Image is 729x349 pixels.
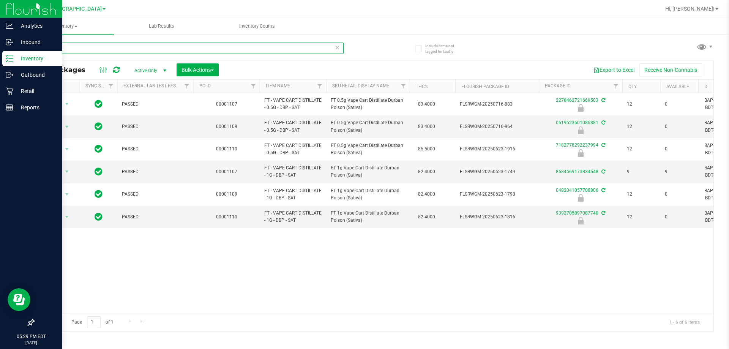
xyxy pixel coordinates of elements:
a: 0619623601086881 [556,120,598,125]
span: 0 [665,191,694,198]
a: PO ID [199,83,211,88]
span: 0 [665,213,694,221]
span: FLSRWGM-20250623-1816 [460,213,534,221]
a: 00001107 [216,101,237,107]
a: 00001110 [216,146,237,152]
span: Inventory [18,23,114,30]
p: [DATE] [3,340,59,346]
a: Sku Retail Display Name [332,83,389,88]
span: Sync from Compliance System [600,169,605,174]
span: [GEOGRAPHIC_DATA] [50,6,102,12]
div: Quarantine [538,194,623,202]
span: select [62,144,72,155]
inline-svg: Inventory [6,55,13,62]
span: In Sync [95,166,103,177]
span: 85.5000 [414,144,439,155]
a: Item Name [266,83,290,88]
a: THC% [416,84,428,89]
span: Sync from Compliance System [600,120,605,125]
span: 0 [665,145,694,153]
inline-svg: Analytics [6,22,13,30]
span: FLSRWGM-20250623-1916 [460,145,534,153]
div: Quarantine [538,126,623,134]
span: FLSRWGM-20250716-964 [460,123,534,130]
inline-svg: Outbound [6,71,13,79]
a: Sync Status [85,83,115,88]
input: 1 [87,316,101,328]
a: Qty [628,84,637,89]
p: Analytics [13,21,59,30]
span: 0 [665,123,694,130]
a: Inventory Counts [209,18,305,34]
button: Bulk Actions [177,63,219,76]
span: Inventory Counts [229,23,285,30]
span: 12 [627,191,656,198]
span: Lab Results [139,23,185,30]
span: FT - VAPE CART DISTILLATE - 1G - DBP - SAT [264,210,322,224]
span: 0 [665,101,694,108]
a: 00001107 [216,169,237,174]
span: Include items not tagged for facility [425,43,463,54]
p: Retail [13,87,59,96]
div: Quarantine [538,149,623,157]
span: 12 [627,213,656,221]
span: Page of 1 [65,316,120,328]
span: In Sync [95,99,103,109]
span: FT 1g Vape Cart Distillate Durban Poison (Sativa) [331,164,405,179]
span: FT 1g Vape Cart Distillate Durban Poison (Sativa) [331,187,405,202]
span: FT - VAPE CART DISTILLATE - 0.5G - DBP - SAT [264,142,322,156]
span: In Sync [95,212,103,222]
span: 82.4000 [414,166,439,177]
span: FLSRWGM-20250623-1790 [460,191,534,198]
span: All Packages [39,66,93,74]
span: In Sync [95,121,103,132]
span: Sync from Compliance System [600,188,605,193]
span: select [62,189,72,200]
span: FT 0.5g Vape Cart Distillate Durban Poison (Sativa) [331,97,405,111]
iframe: Resource center [8,288,30,311]
a: 0482041057708806 [556,188,598,193]
span: PASSED [122,145,189,153]
span: Clear [335,43,340,52]
span: 9 [627,168,656,175]
span: FT - VAPE CART DISTILLATE - 0.5G - DBP - SAT [264,119,322,134]
p: Inventory [13,54,59,63]
a: Filter [610,80,622,93]
div: Quarantine [538,104,623,112]
span: select [62,166,72,177]
a: Package ID [545,83,571,88]
a: Lab Results [114,18,210,34]
span: PASSED [122,123,189,130]
span: FT 0.5g Vape Cart Distillate Durban Poison (Sativa) [331,142,405,156]
a: Flourish Package ID [461,84,509,89]
span: PASSED [122,101,189,108]
span: PASSED [122,191,189,198]
span: 12 [627,145,656,153]
a: 7182778292237994 [556,142,598,148]
span: select [62,212,72,222]
p: 05:29 PM EDT [3,333,59,340]
button: Export to Excel [589,63,639,76]
div: Quarantine [538,217,623,224]
span: Hi, [PERSON_NAME]! [665,6,715,12]
span: FT - VAPE CART DISTILLATE - 1G - DBP - SAT [264,187,322,202]
span: FLSRWGM-20250623-1749 [460,168,534,175]
a: 00001109 [216,191,237,197]
a: 00001109 [216,124,237,129]
a: Filter [314,80,326,93]
span: 82.4000 [414,189,439,200]
a: 8584669173834548 [556,169,598,174]
span: select [62,122,72,132]
p: Reports [13,103,59,112]
a: 2278462721669503 [556,98,598,103]
input: Search Package ID, Item Name, SKU, Lot or Part Number... [33,43,344,54]
inline-svg: Reports [6,104,13,111]
span: 82.4000 [414,212,439,223]
a: Inventory [18,18,114,34]
span: 83.4000 [414,121,439,132]
span: FT - VAPE CART DISTILLATE - 0.5G - DBP - SAT [264,97,322,111]
span: FT - VAPE CART DISTILLATE - 1G - DBP - SAT [264,164,322,179]
span: 1 - 6 of 6 items [663,316,706,328]
span: Sync from Compliance System [600,210,605,216]
span: PASSED [122,168,189,175]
